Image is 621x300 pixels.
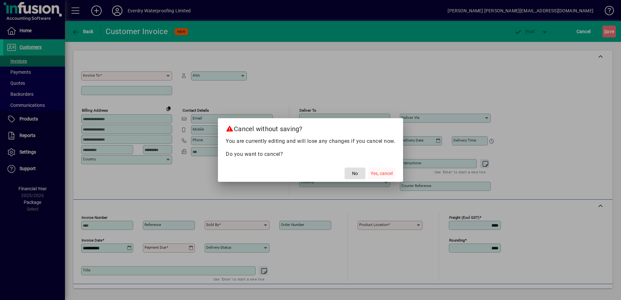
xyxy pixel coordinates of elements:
[218,118,403,137] h2: Cancel without saving?
[226,137,395,145] p: You are currently editing and will lose any changes if you cancel now.
[352,170,358,177] span: No
[371,170,393,177] span: Yes, cancel
[226,150,395,158] p: Do you want to cancel?
[368,168,395,179] button: Yes, cancel
[345,168,365,179] button: No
